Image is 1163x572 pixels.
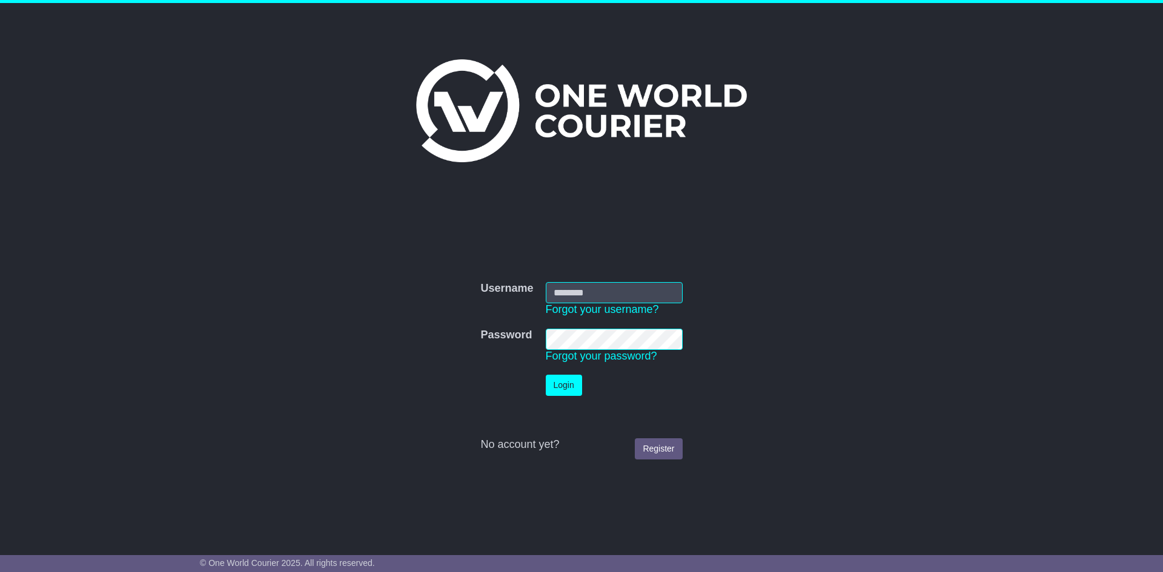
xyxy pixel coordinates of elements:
button: Login [546,375,582,396]
a: Register [635,438,682,459]
img: One World [416,59,747,162]
label: Username [480,282,533,295]
span: © One World Courier 2025. All rights reserved. [200,558,375,568]
a: Forgot your password? [546,350,657,362]
a: Forgot your username? [546,303,659,315]
label: Password [480,329,532,342]
div: No account yet? [480,438,682,452]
